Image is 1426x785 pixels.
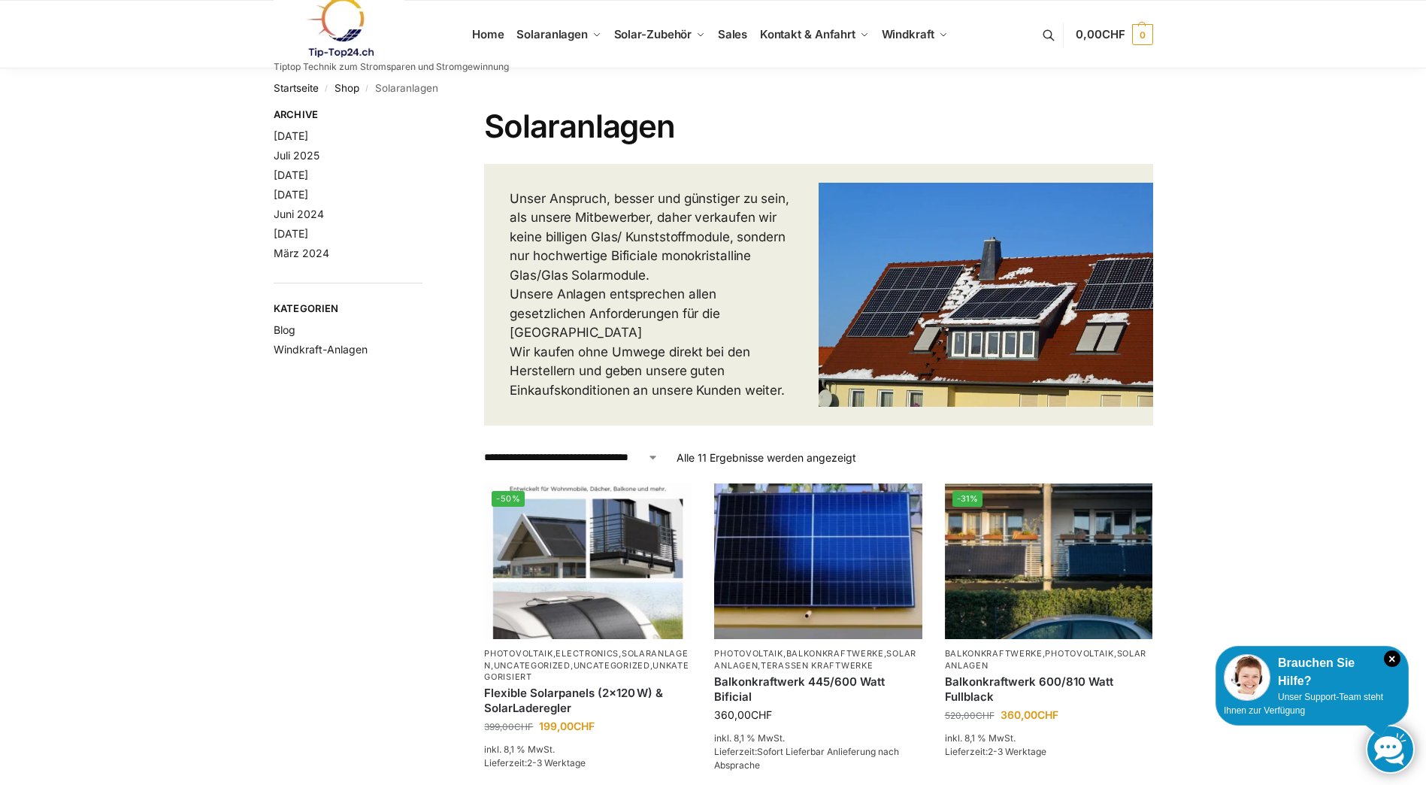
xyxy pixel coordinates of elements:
[1076,27,1125,41] span: 0,00
[945,746,1046,757] span: Lieferzeit:
[751,708,772,721] span: CHF
[359,83,375,95] span: /
[484,483,692,639] img: Flexible Solar Module für Wohnmobile Camping Balkon
[274,323,295,336] a: Blog
[761,660,873,671] a: Terassen Kraftwerke
[274,108,423,123] span: Archive
[945,710,995,721] bdi: 520,00
[882,27,934,41] span: Windkraft
[945,648,1152,671] p: , ,
[274,302,423,317] span: Kategorien
[510,189,793,401] p: Unser Anspruch, besser und günstiger zu sein, als unsere Mitbewerber, daher verkaufen wir keine b...
[1132,24,1153,45] span: 0
[945,732,1152,745] p: inkl. 8,1 % MwSt.
[274,188,308,201] a: [DATE]
[786,648,884,659] a: Balkonkraftwerke
[945,648,1043,659] a: Balkonkraftwerke
[484,743,692,756] p: inkl. 8,1 % MwSt.
[819,183,1153,406] img: Solar Dachanlage 6,5 KW
[1384,650,1400,667] i: Schließen
[484,686,692,715] a: Flexible Solarpanels (2×120 W) & SolarLaderegler
[556,648,619,659] a: Electronics
[714,708,772,721] bdi: 360,00
[1224,692,1383,716] span: Unser Support-Team steht Ihnen zur Verfügung
[274,68,1153,108] nav: Breadcrumb
[875,1,954,68] a: Windkraft
[1045,648,1113,659] a: Photovoltaik
[714,746,899,771] span: Sofort Lieferbar Anlieferung nach Absprache
[274,168,308,181] a: [DATE]
[484,648,692,683] p: , , , , ,
[718,27,748,41] span: Sales
[484,660,689,682] a: Unkategorisiert
[714,674,922,704] a: Balkonkraftwerk 445/600 Watt Bificial
[274,227,308,240] a: [DATE]
[274,82,319,94] a: Startseite
[988,746,1046,757] span: 2-3 Werktage
[677,450,856,465] p: Alle 11 Ergebnisse werden angezeigt
[1224,654,1400,690] div: Brauchen Sie Hilfe?
[484,648,553,659] a: Photovoltaik
[484,721,533,732] bdi: 399,00
[510,1,607,68] a: Solaranlagen
[274,129,308,142] a: [DATE]
[714,732,922,745] p: inkl. 8,1 % MwSt.
[945,674,1152,704] a: Balkonkraftwerk 600/810 Watt Fullblack
[714,746,899,771] span: Lieferzeit:
[484,757,586,768] span: Lieferzeit:
[714,648,916,670] a: Solaranlagen
[976,710,995,721] span: CHF
[514,721,533,732] span: CHF
[711,1,753,68] a: Sales
[714,648,922,671] p: , , ,
[1001,708,1058,721] bdi: 360,00
[539,720,595,732] bdi: 199,00
[1037,708,1058,721] span: CHF
[274,343,368,356] a: Windkraft-Anlagen
[574,720,595,732] span: CHF
[753,1,875,68] a: Kontakt & Anfahrt
[614,27,692,41] span: Solar-Zubehör
[714,483,922,639] img: Solaranlage für den kleinen Balkon
[335,82,359,94] a: Shop
[1102,27,1125,41] span: CHF
[422,108,431,125] button: Close filters
[1224,654,1270,701] img: Customer service
[516,27,588,41] span: Solaranlagen
[484,108,1152,145] h1: Solaranlagen
[274,149,319,162] a: Juli 2025
[319,83,335,95] span: /
[945,483,1152,639] img: 2 Balkonkraftwerke
[274,247,329,259] a: März 2024
[484,450,659,465] select: Shop-Reihenfolge
[945,483,1152,639] a: -31%2 Balkonkraftwerke
[484,648,688,670] a: Solaranlagen
[274,208,324,220] a: Juni 2024
[1076,12,1152,57] a: 0,00CHF 0
[714,648,783,659] a: Photovoltaik
[574,660,650,671] a: Uncategorized
[760,27,855,41] span: Kontakt & Anfahrt
[527,757,586,768] span: 2-3 Werktage
[274,62,509,71] p: Tiptop Technik zum Stromsparen und Stromgewinnung
[945,648,1147,670] a: Solaranlagen
[484,483,692,639] a: -50%Flexible Solar Module für Wohnmobile Camping Balkon
[494,660,571,671] a: Uncategorized
[607,1,711,68] a: Solar-Zubehör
